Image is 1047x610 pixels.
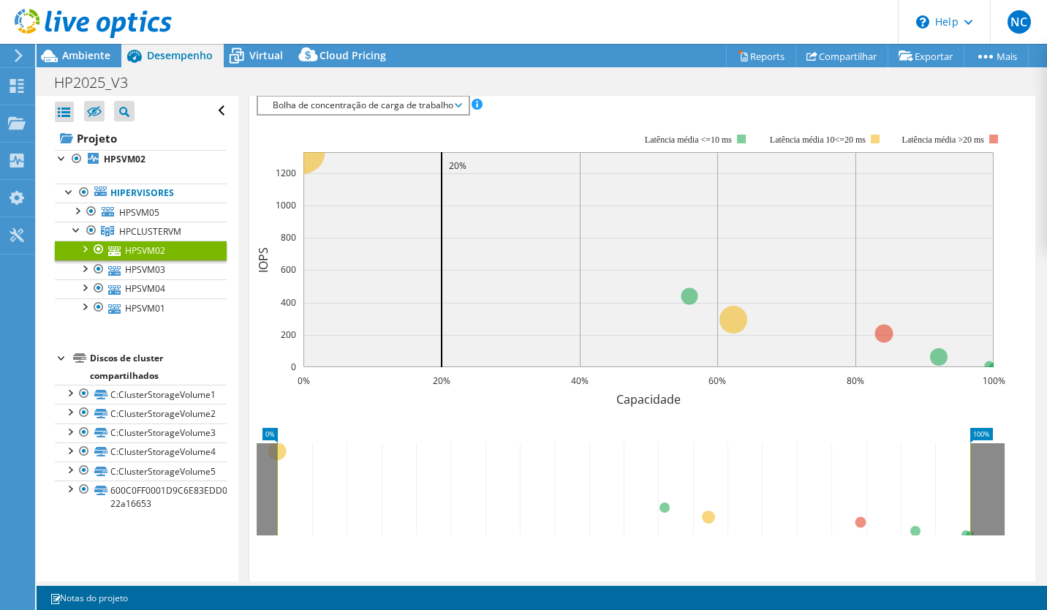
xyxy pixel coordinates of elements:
[55,462,227,481] a: C:ClusterStorageVolume5
[55,385,227,404] a: C:ClusterStorageVolume1
[298,374,310,387] text: 0%
[281,231,296,244] text: 800
[983,374,1005,387] text: 100%
[55,279,227,298] a: HPSVM04
[281,328,296,341] text: 200
[90,350,227,385] div: Discos de cluster compartilhados
[55,184,227,203] a: Hipervisores
[147,48,213,62] span: Desempenho
[104,153,145,165] b: HPSVM02
[48,75,151,91] h1: HP2025_V3
[795,45,888,67] a: Compartilhar
[320,48,386,62] span: Cloud Pricing
[291,361,296,373] text: 0
[888,45,964,67] a: Exportar
[265,97,461,114] span: Bolha de concentração de carga de trabalho
[281,296,296,309] text: 400
[55,481,227,513] a: 600C0FF0001D9C6E83EDD05401000000-22a16653
[39,589,138,607] a: Notas do projeto
[770,135,866,145] tspan: Latência média 10<=20 ms
[645,135,732,145] tspan: Latência média <=10 ms
[255,246,271,272] text: IOPS
[55,127,227,150] a: Projeto
[62,48,110,62] span: Ambiente
[55,241,227,260] a: HPSVM02
[55,423,227,443] a: C:ClusterStorageVolume3
[55,298,227,317] a: HPSVM01
[847,374,864,387] text: 80%
[281,263,296,276] text: 600
[119,206,159,219] span: HPSVM05
[902,135,985,145] text: Latência média >20 ms
[55,203,227,222] a: HPSVM05
[571,374,589,387] text: 40%
[249,48,283,62] span: Virtual
[55,404,227,423] a: C:ClusterStorageVolume2
[449,159,466,172] text: 20%
[276,167,296,179] text: 1200
[726,45,796,67] a: Reports
[55,443,227,462] a: C:ClusterStorageVolume4
[433,374,450,387] text: 20%
[55,260,227,279] a: HPSVM03
[1008,10,1031,34] span: NC
[276,199,296,211] text: 1000
[616,391,681,407] text: Capacidade
[708,374,726,387] text: 60%
[964,45,1029,67] a: Mais
[119,225,181,238] span: HPCLUSTERVM
[55,222,227,241] a: HPCLUSTERVM
[916,15,929,29] svg: \n
[55,150,227,169] a: HPSVM02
